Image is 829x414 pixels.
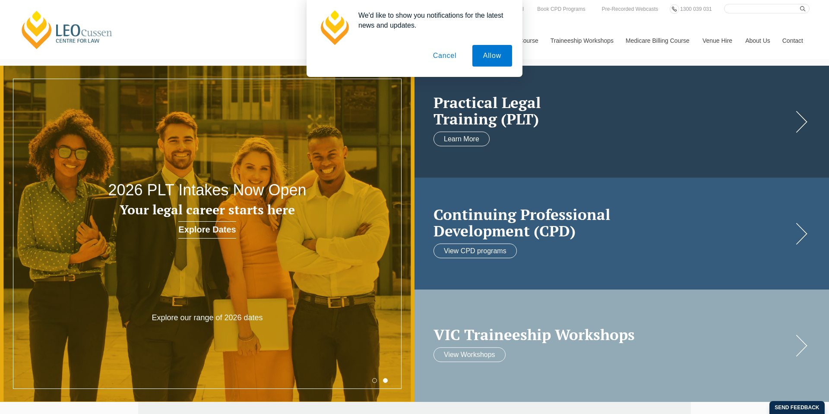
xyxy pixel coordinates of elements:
[83,182,332,199] h2: 2026 PLT Intakes Now Open
[433,243,517,258] a: View CPD programs
[383,378,388,383] button: 2
[178,221,236,239] a: Explore Dates
[433,131,490,146] a: Learn More
[372,378,377,383] button: 1
[433,206,793,239] a: Continuing ProfessionalDevelopment (CPD)
[433,94,793,127] h2: Practical Legal Training (PLT)
[124,313,290,323] p: Explore our range of 2026 dates
[472,45,512,67] button: Allow
[433,347,506,362] a: View Workshops
[422,45,468,67] button: Cancel
[433,94,793,127] a: Practical LegalTraining (PLT)
[351,10,512,30] div: We'd like to show you notifications for the latest news and updates.
[433,206,793,239] h2: Continuing Professional Development (CPD)
[317,10,351,45] img: notification icon
[433,326,793,343] a: VIC Traineeship Workshops
[83,203,332,217] h3: Your legal career starts here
